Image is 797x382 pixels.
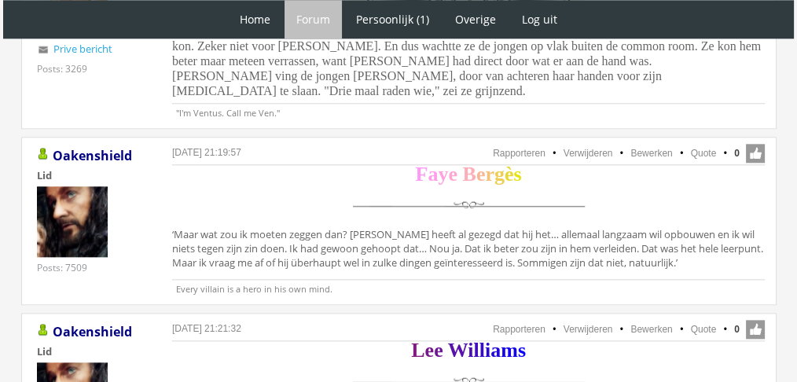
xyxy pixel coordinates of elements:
a: Oakenshield [53,147,132,164]
span: è [505,163,514,185]
span: W [448,339,468,362]
p: Every villain is a hero in his own mind. [172,279,765,295]
a: Prive bericht [53,42,112,56]
div: Posts: 7509 [37,261,87,274]
a: Verwijderen [564,148,613,159]
span: g [494,163,505,185]
span: F [416,163,428,185]
a: Bewerken [630,148,672,159]
span: s [518,339,526,362]
span: e [476,163,486,185]
a: [DATE] 21:19:57 [172,147,241,158]
a: Quote [691,148,717,159]
p: "I'm Ventus. Call me Ven." [172,103,765,119]
a: Verwijderen [564,324,613,335]
a: Quote [691,324,717,335]
span: 0 [734,322,740,336]
span: a [490,339,501,362]
span: s [513,163,521,185]
img: Gebruiker is online [37,324,50,336]
span: y [438,163,448,185]
span: L [411,339,424,362]
span: e [434,339,443,362]
span: i [468,339,473,362]
a: Rapporteren [493,324,545,335]
a: Oakenshield [53,323,132,340]
span: 0 [734,146,740,160]
div: Lid [37,168,147,182]
a: Bewerken [630,324,672,335]
span: e [425,339,435,362]
span: r [485,163,494,185]
span: i [485,339,490,362]
div: ‘Maar wat zou ik moeten zeggen dan? [PERSON_NAME] heeft al gezegd dat hij het… allemaal langzaam ... [172,167,765,274]
span: l [479,339,485,362]
span: a [428,163,438,185]
span: Ze had de meiden gevraagd om het nog even geheim te houden, al wist [PERSON_NAME] niet of ze dat ... [172,24,761,97]
span: l [473,339,479,362]
div: Posts: 3269 [37,62,87,75]
img: Gebruiker is online [37,148,50,160]
a: [DATE] 21:21:32 [172,323,241,334]
img: Oakenshield [37,186,108,257]
a: Rapporteren [493,148,545,159]
div: Lid [37,344,147,358]
span: m [501,339,518,362]
span: B [462,163,476,185]
img: scheidingslijn.png [347,189,590,224]
span: e [448,163,457,185]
